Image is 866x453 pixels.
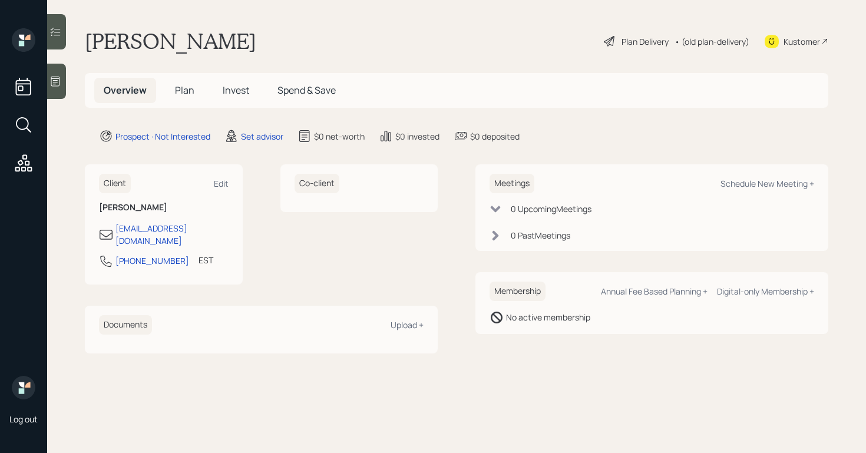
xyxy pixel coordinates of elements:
h6: Membership [490,282,546,301]
div: Prospect · Not Interested [115,130,210,143]
div: Annual Fee Based Planning + [601,286,708,297]
div: Plan Delivery [622,35,669,48]
div: $0 net-worth [314,130,365,143]
div: Log out [9,414,38,425]
span: Plan [175,84,194,97]
span: Spend & Save [277,84,336,97]
div: $0 invested [395,130,439,143]
div: [EMAIL_ADDRESS][DOMAIN_NAME] [115,222,229,247]
h6: Meetings [490,174,534,193]
div: EST [199,254,213,266]
div: Set advisor [241,130,283,143]
div: Digital-only Membership + [717,286,814,297]
div: Kustomer [784,35,820,48]
h6: Co-client [295,174,339,193]
h6: Client [99,174,131,193]
div: Edit [214,178,229,189]
h6: [PERSON_NAME] [99,203,229,213]
div: 0 Past Meeting s [511,229,570,242]
div: Schedule New Meeting + [720,178,814,189]
div: No active membership [506,311,590,323]
span: Invest [223,84,249,97]
div: • (old plan-delivery) [675,35,749,48]
div: [PHONE_NUMBER] [115,254,189,267]
img: retirable_logo.png [12,376,35,399]
h6: Documents [99,315,152,335]
div: 0 Upcoming Meeting s [511,203,591,215]
span: Overview [104,84,147,97]
div: Upload + [391,319,424,330]
div: $0 deposited [470,130,520,143]
h1: [PERSON_NAME] [85,28,256,54]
